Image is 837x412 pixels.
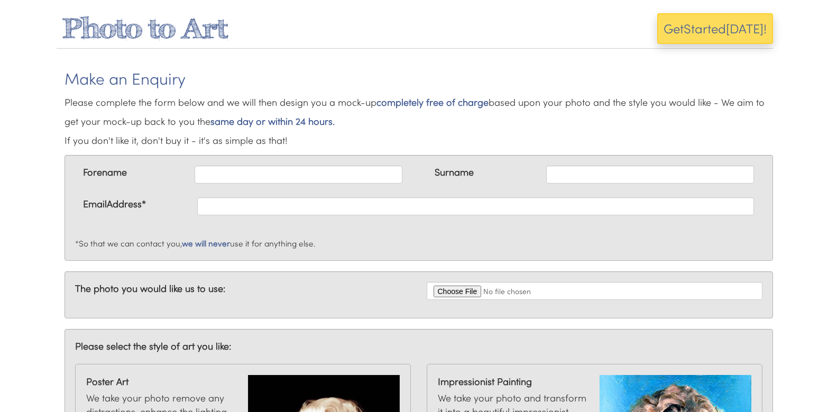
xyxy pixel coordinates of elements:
em: completely free of charge [376,96,489,108]
a: Photo to Art [62,12,228,44]
em: same day or within 24 hours. [210,115,335,127]
strong: The photo you would like us to use: [75,282,225,295]
strong: Poster Art [86,375,238,389]
label: Surname [435,166,474,179]
strong: Please select the style of art you like: [75,340,231,352]
span: ed [711,20,726,37]
em: we will never [182,238,230,249]
label: EmailAddress* [83,197,146,211]
span: Get [664,20,684,37]
label: Forename [83,166,127,179]
p: Please complete the form below and we will then design you a mock-up based upon your photo and th... [65,93,773,150]
button: GetStarted[DATE]! [657,13,773,44]
strong: Impressionist Painting [438,375,590,389]
h3: Make an Enquiry [65,70,773,87]
small: *So that we can contact you, use it for anything else. [75,238,316,249]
